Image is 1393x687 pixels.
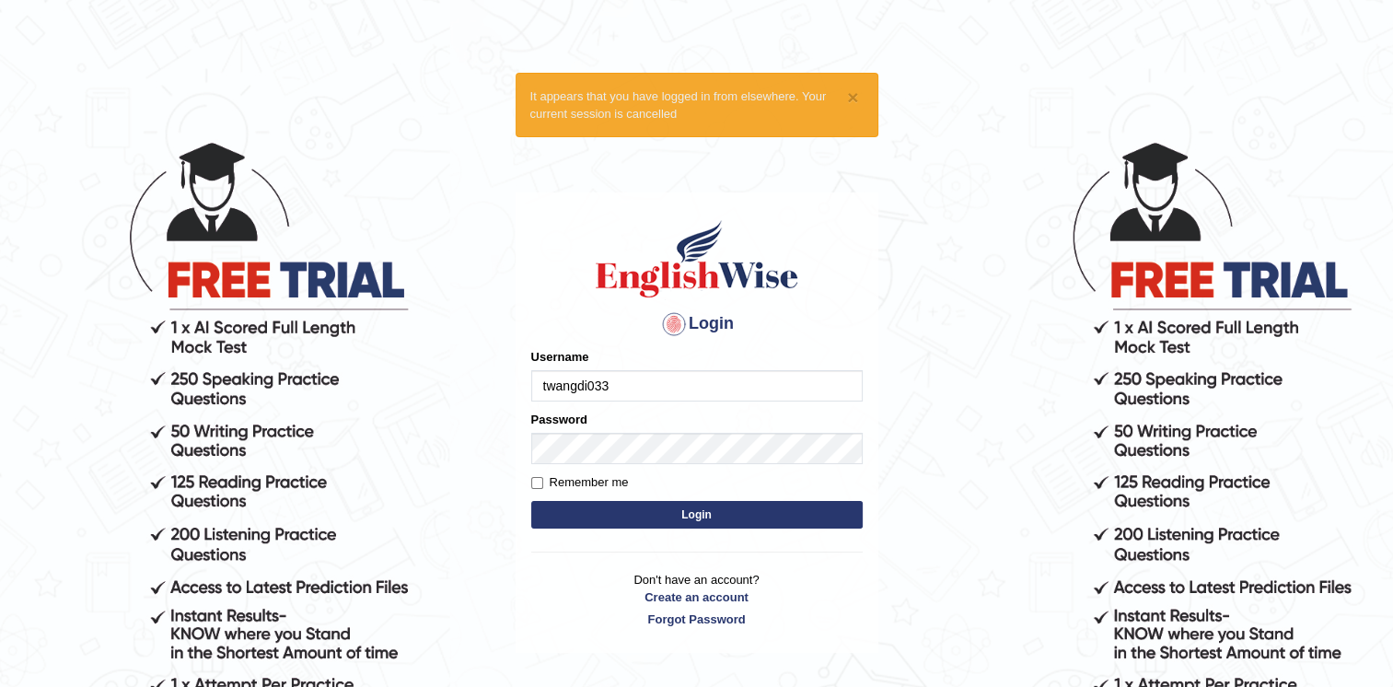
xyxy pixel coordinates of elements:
[531,477,543,489] input: Remember me
[531,571,863,628] p: Don't have an account?
[847,87,858,107] button: ×
[531,611,863,628] a: Forgot Password
[531,348,589,366] label: Username
[531,411,587,428] label: Password
[592,217,802,300] img: Logo of English Wise sign in for intelligent practice with AI
[531,501,863,529] button: Login
[531,588,863,606] a: Create an account
[516,73,878,137] div: It appears that you have logged in from elsewhere. Your current session is cancelled
[531,309,863,339] h4: Login
[531,473,629,492] label: Remember me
